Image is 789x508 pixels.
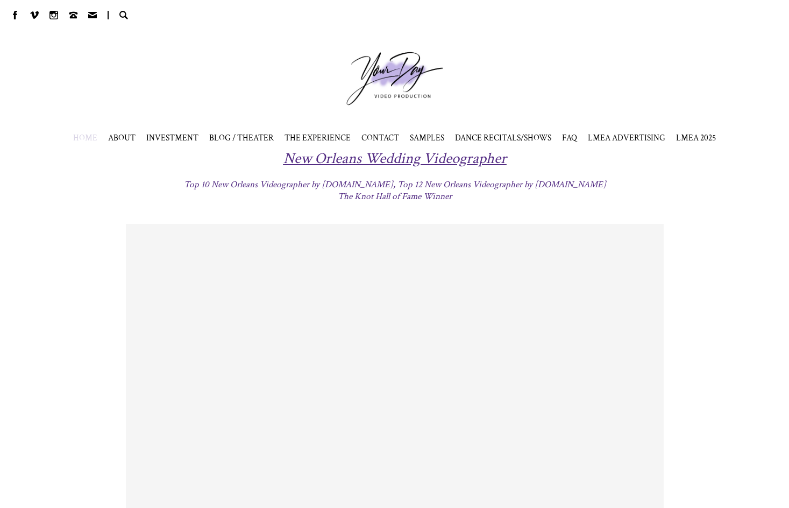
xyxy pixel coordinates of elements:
[562,132,577,143] a: FAQ
[209,132,274,143] a: BLOG / THEATER
[146,132,198,143] a: INVESTMENT
[283,149,506,168] span: New Orleans Wedding Videographer
[410,132,444,143] span: SAMPLES
[361,132,399,143] a: CONTACT
[588,132,665,143] a: LMEA ADVERTISING
[455,132,551,143] span: DANCE RECITALS/SHOWS
[73,132,97,143] a: HOME
[676,132,716,143] span: LMEA 2025
[108,132,136,143] a: ABOUT
[285,132,351,143] a: THE EXPERIENCE
[338,190,452,202] span: The Knot Hall of Fame Winner
[330,36,459,122] a: Your Day Production Logo
[183,179,606,190] span: Top 10 New Orleans Videographer by [DOMAIN_NAME], Top 12 New Orleans Videographer by [DOMAIN_NAME]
